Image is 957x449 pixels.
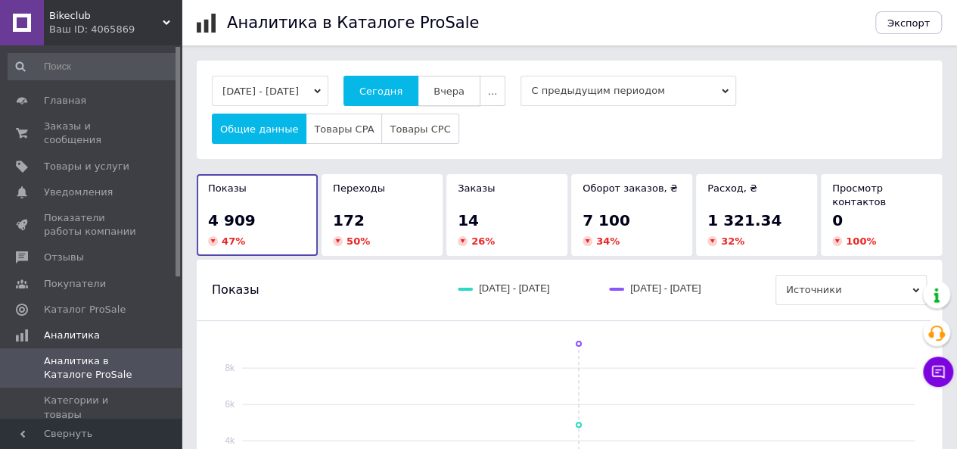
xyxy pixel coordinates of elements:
[314,123,374,135] span: Товары CPA
[343,76,418,106] button: Сегодня
[212,76,328,106] button: [DATE] - [DATE]
[44,394,140,421] span: Категории и товары
[225,435,235,446] text: 4k
[359,86,402,97] span: Сегодня
[346,235,370,247] span: 50 %
[208,182,247,194] span: Показы
[875,11,942,34] button: Экспорт
[832,182,886,207] span: Просмотр контактов
[458,182,495,194] span: Заказы
[44,186,113,199] span: Уведомления
[212,282,259,298] span: Показы
[8,53,179,80] input: Поиск
[212,114,306,144] button: Общие данные
[707,211,781,229] span: 1 321.34
[381,114,458,144] button: Товары CPC
[49,9,163,23] span: Bikeclub
[44,277,106,291] span: Покупатели
[480,76,505,106] button: ...
[225,399,235,410] text: 6k
[333,211,365,229] span: 172
[596,235,620,247] span: 34 %
[707,182,757,194] span: Расход, ₴
[225,363,235,373] text: 8k
[306,114,382,144] button: Товары CPA
[390,123,450,135] span: Товары CPC
[488,86,497,97] span: ...
[583,182,678,194] span: Оборот заказов, ₴
[333,182,385,194] span: Переходы
[49,23,182,36] div: Ваш ID: 4065869
[220,123,298,135] span: Общие данные
[44,120,140,147] span: Заказы и сообщения
[923,357,953,387] button: Чат с покупателем
[44,329,100,342] span: Аналитика
[721,235,744,247] span: 32 %
[520,76,736,106] span: С предыдущим периодом
[846,235,876,247] span: 100 %
[227,14,479,32] h1: Аналитика в Каталоге ProSale
[208,211,256,229] span: 4 909
[44,211,140,239] span: Показатели работы компании
[887,17,930,29] span: Экспорт
[832,211,843,229] span: 0
[471,235,495,247] span: 26 %
[418,76,480,106] button: Вчера
[583,211,630,229] span: 7 100
[222,235,245,247] span: 47 %
[775,275,927,305] span: Источники
[433,86,465,97] span: Вчера
[44,160,129,173] span: Товары и услуги
[458,211,479,229] span: 14
[44,303,126,316] span: Каталог ProSale
[44,94,86,108] span: Главная
[44,251,84,264] span: Отзывы
[44,354,140,382] span: Аналитика в Каталоге ProSale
